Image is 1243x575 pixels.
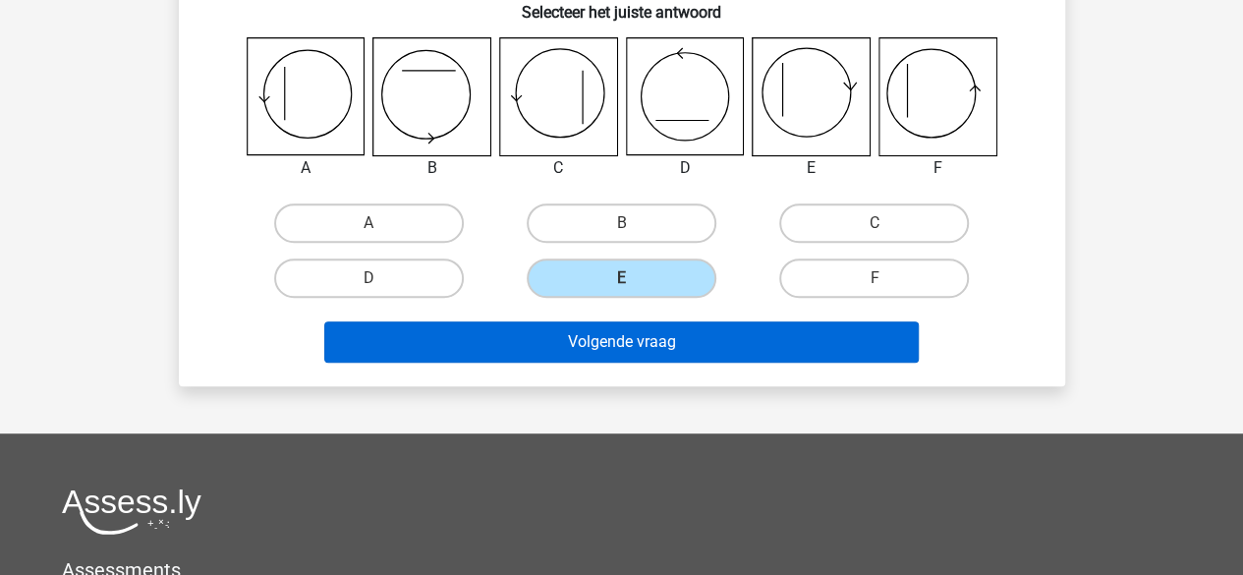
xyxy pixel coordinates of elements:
[864,156,1012,180] div: F
[274,203,464,243] label: A
[527,259,716,298] label: E
[737,156,885,180] div: E
[611,156,760,180] div: D
[274,259,464,298] label: D
[324,321,919,363] button: Volgende vraag
[779,203,969,243] label: C
[358,156,506,180] div: B
[62,489,201,535] img: Assessly logo
[527,203,716,243] label: B
[779,259,969,298] label: F
[232,156,380,180] div: A
[484,156,633,180] div: C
